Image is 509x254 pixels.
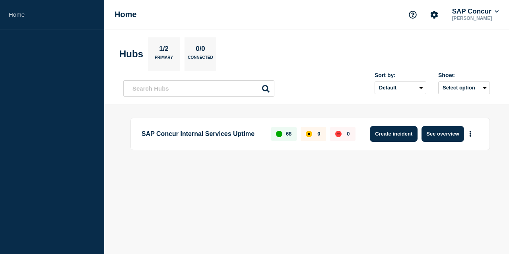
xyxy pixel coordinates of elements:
p: Primary [155,55,173,64]
p: 0/0 [193,45,208,55]
p: 1/2 [156,45,172,55]
button: Support [404,6,421,23]
button: See overview [422,126,464,142]
p: 0 [347,131,350,137]
div: Sort by: [375,72,426,78]
button: Account settings [426,6,443,23]
select: Sort by [375,81,426,94]
div: affected [306,131,312,137]
button: Create incident [370,126,418,142]
p: [PERSON_NAME] [451,16,500,21]
p: 0 [317,131,320,137]
button: Select option [438,81,490,94]
p: 68 [286,131,291,137]
p: SAP Concur Internal Services Uptime [142,126,262,142]
div: up [276,131,282,137]
p: Connected [188,55,213,64]
input: Search Hubs [123,80,274,97]
div: down [335,131,342,137]
h2: Hubs [119,48,143,60]
button: SAP Concur [451,8,500,16]
div: Show: [438,72,490,78]
button: More actions [465,126,476,141]
h1: Home [115,10,137,19]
